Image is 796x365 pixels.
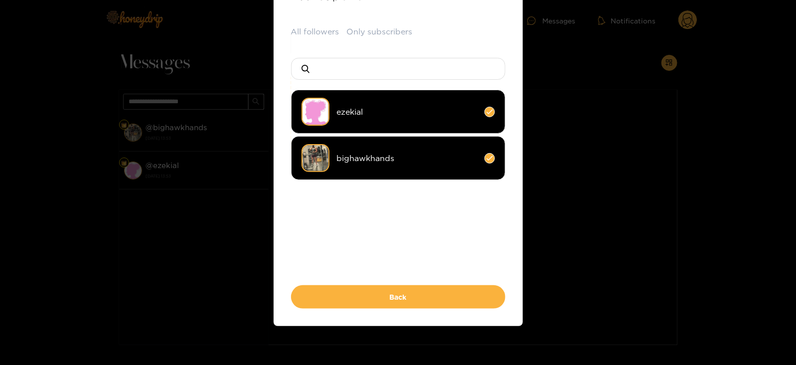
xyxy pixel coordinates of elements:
[302,144,329,172] img: cocgj-img_2831.jpeg
[291,285,505,309] button: Back
[347,26,413,37] button: Only subscribers
[337,106,477,118] span: ezekial
[337,153,477,164] span: bighawkhands
[291,26,339,37] button: All followers
[302,98,329,126] img: no-avatar.png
